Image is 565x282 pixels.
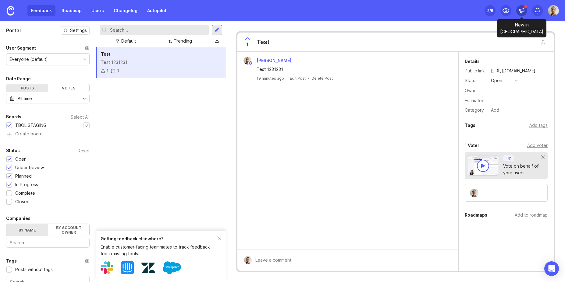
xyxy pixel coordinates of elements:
[15,122,47,129] div: TBOL STAGING
[10,239,86,246] input: Search...
[78,149,90,152] div: Reset
[110,27,206,33] input: Search...
[286,76,287,81] div: ·
[257,66,446,73] div: Test 1231231
[121,261,134,274] img: Intercom logo
[96,47,226,78] a: TestTest 123123110
[470,189,478,197] img: Joao Gilberto
[537,36,549,48] button: Close button
[15,198,30,205] div: Closed
[121,38,136,44] div: Default
[257,38,269,46] div: Test
[465,58,480,65] div: Details
[489,106,501,114] div: Add
[88,5,108,16] a: Users
[491,77,502,84] div: open
[15,156,27,162] div: Open
[465,77,486,84] div: Status
[80,96,89,101] svg: toggle icon
[497,19,546,37] div: New in [GEOGRAPHIC_DATA]
[488,97,496,105] div: —
[101,235,217,242] div: Getting feedback elsewhere?
[240,57,296,64] a: Joao Gilberto[PERSON_NAME]
[544,261,559,276] div: Open Intercom Messenger
[6,84,48,92] div: Posts
[515,212,548,218] div: Add to roadmap
[465,99,485,103] div: Estimated
[163,259,181,277] img: Salesforce logo
[527,142,548,149] div: Add voter
[6,27,21,34] h1: Portal
[141,261,155,275] img: Zendesk logo
[492,87,496,94] div: —
[548,5,559,16] img: Joao Gilberto
[15,190,35,197] div: Complete
[6,132,90,137] a: Create board
[465,211,487,219] div: Roadmaps
[15,173,32,179] div: Planned
[246,41,248,48] span: 1
[106,68,108,74] div: 1
[257,76,284,81] a: 19 minutes ago
[308,76,309,81] div: ·
[244,256,252,264] img: Joao Gilberto
[101,244,217,257] div: Enable customer-facing teammates to track feedback from existing tools.
[506,156,512,161] p: Tip
[465,142,479,149] div: 1 Voter
[18,95,32,102] div: All time
[6,224,48,236] label: By name
[485,5,496,16] button: 2/5
[290,76,306,81] div: Edit Post
[15,266,53,273] div: Posts without tags
[71,115,90,119] div: Select All
[9,56,48,63] div: Everyone (default)
[311,76,333,81] div: Delete Post
[6,257,17,265] div: Tags
[116,68,119,74] div: 0
[70,27,87,33] span: Settings
[257,58,291,63] span: [PERSON_NAME]
[6,44,36,52] div: User Segment
[468,155,499,176] img: video-thumbnail-vote-d41b83416815613422e2ca741bf692cc.jpg
[243,57,251,64] img: Joao Gilberto
[174,38,192,44] div: Trending
[6,75,31,82] div: Date Range
[465,107,486,113] div: Category
[58,5,85,16] a: Roadmap
[529,122,548,129] div: Add tags
[248,61,253,65] img: member badge
[6,147,20,154] div: Status
[465,122,475,129] div: Tags
[101,51,110,57] span: Test
[15,181,38,188] div: In Progress
[486,106,501,114] a: Add
[61,26,90,35] button: Settings
[85,123,88,128] p: 0
[48,224,89,236] label: By account owner
[6,215,30,222] div: Companies
[48,84,89,92] div: Votes
[144,5,170,16] a: Autopilot
[489,67,537,75] a: [URL][DOMAIN_NAME]
[465,68,486,74] div: Public link
[503,163,542,176] div: Vote on behalf of your users
[101,261,113,274] img: Slack logo
[487,6,493,15] div: 2 /5
[6,113,21,120] div: Boards
[110,5,141,16] a: Changelog
[465,87,486,94] div: Owner
[101,59,221,66] div: Test 1231231
[15,164,44,171] div: Under Review
[7,6,14,16] img: Canny Home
